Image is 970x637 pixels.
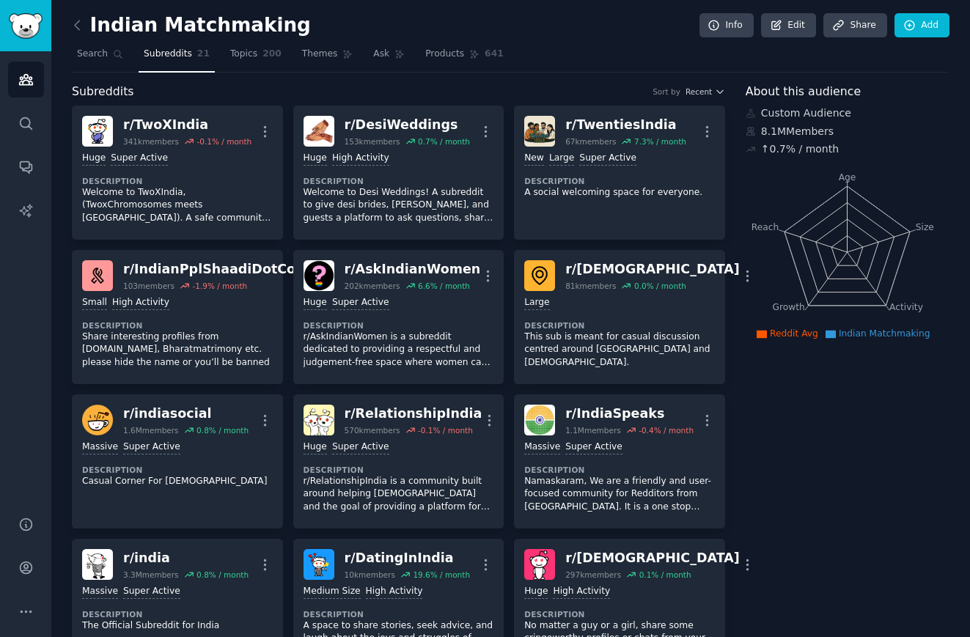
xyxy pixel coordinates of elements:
[196,570,249,580] div: 0.8 % / month
[553,585,610,599] div: High Activity
[345,405,482,423] div: r/ RelationshipIndia
[915,221,933,232] tspan: Size
[838,172,856,183] tspan: Age
[524,152,544,166] div: New
[304,296,327,310] div: Huge
[72,43,128,73] a: Search
[653,86,680,97] div: Sort by
[366,585,423,599] div: High Activity
[304,441,327,454] div: Huge
[549,152,574,166] div: Large
[192,281,247,291] div: -1.9 % / month
[565,441,622,454] div: Super Active
[82,260,113,291] img: IndianPplShaadiDotCom
[332,296,389,310] div: Super Active
[565,281,616,291] div: 81k members
[82,549,113,580] img: india
[524,549,555,580] img: Indiangirlsontinder
[304,465,494,475] dt: Description
[565,570,621,580] div: 297k members
[144,48,192,61] span: Subreddits
[196,136,251,147] div: -0.1 % / month
[772,302,804,312] tspan: Growth
[304,176,494,186] dt: Description
[123,570,179,580] div: 3.3M members
[686,86,712,97] span: Recent
[304,405,334,435] img: RelationshipIndia
[139,43,215,73] a: Subreddits21
[524,260,555,291] img: indian
[413,570,470,580] div: 19.6 % / month
[82,331,273,369] p: Share interesting profiles from [DOMAIN_NAME], Bharatmatrimony etc. please hide the name or you’l...
[332,152,389,166] div: High Activity
[293,394,504,529] a: RelationshipIndiar/RelationshipIndia570kmembers-0.1% / monthHugeSuper ActiveDescriptionr/Relation...
[304,116,334,147] img: DesiWeddings
[634,136,686,147] div: 7.3 % / month
[524,296,549,310] div: Large
[332,441,389,454] div: Super Active
[746,124,949,139] div: 8.1M Members
[746,83,861,101] span: About this audience
[524,320,715,331] dt: Description
[293,250,504,384] a: AskIndianWomenr/AskIndianWomen202kmembers6.6% / monthHugeSuper ActiveDescriptionr/AskIndianWomen ...
[565,425,621,435] div: 1.1M members
[524,176,715,186] dt: Description
[230,48,257,61] span: Topics
[823,13,886,38] a: Share
[420,43,508,73] a: Products641
[197,48,210,61] span: 21
[579,152,636,166] div: Super Active
[418,281,470,291] div: 6.6 % / month
[72,14,311,37] h2: Indian Matchmaking
[524,186,715,199] p: A social welcoming space for everyone.
[418,425,473,435] div: -0.1 % / month
[123,260,309,279] div: r/ IndianPplShaadiDotCom
[425,48,464,61] span: Products
[345,260,481,279] div: r/ AskIndianWomen
[524,475,715,514] p: Namaskaram, We are a friendly and user-focused community for Redditors from [GEOGRAPHIC_DATA]. It...
[565,116,686,134] div: r/ TwentiesIndia
[565,549,740,567] div: r/ [DEMOGRAPHIC_DATA]
[524,116,555,147] img: TwentiesIndia
[304,152,327,166] div: Huge
[565,260,740,279] div: r/ [DEMOGRAPHIC_DATA]
[225,43,287,73] a: Topics200
[634,281,686,291] div: 0.0 % / month
[9,13,43,39] img: GummySearch logo
[123,585,180,599] div: Super Active
[514,106,725,240] a: TwentiesIndiar/TwentiesIndia67kmembers7.3% / monthNewLargeSuper ActiveDescriptionA social welcomi...
[123,441,180,454] div: Super Active
[345,425,400,435] div: 570k members
[82,186,273,225] p: Welcome to TwoXIndia, (TwoxChromosomes meets [GEOGRAPHIC_DATA]). A safe community to discuss and ...
[746,106,949,121] div: Custom Audience
[72,394,283,529] a: indiasocialr/indiasocial1.6Mmembers0.8% / monthMassiveSuper ActiveDescriptionCasual Corner For [D...
[72,83,134,101] span: Subreddits
[302,48,338,61] span: Themes
[82,296,107,310] div: Small
[686,86,725,97] button: Recent
[82,176,273,186] dt: Description
[82,475,273,488] p: Casual Corner For [DEMOGRAPHIC_DATA]
[293,106,504,240] a: DesiWeddingsr/DesiWeddings153kmembers0.7% / monthHugeHigh ActivityDescriptionWelcome to Desi Wedd...
[304,549,334,580] img: DatingInIndia
[304,260,334,291] img: AskIndianWomen
[565,405,694,423] div: r/ IndiaSpeaks
[196,425,249,435] div: 0.8 % / month
[368,43,410,73] a: Ask
[639,570,691,580] div: 0.1 % / month
[72,250,283,384] a: IndianPplShaadiDotComr/IndianPplShaadiDotCom103members-1.9% / monthSmallHigh ActivityDescriptionS...
[524,441,560,454] div: Massive
[699,13,754,38] a: Info
[123,281,174,291] div: 103 members
[112,296,169,310] div: High Activity
[514,394,725,529] a: IndiaSpeaksr/IndiaSpeaks1.1Mmembers-0.4% / monthMassiveSuper ActiveDescriptionNamaskaram, We are ...
[82,465,273,475] dt: Description
[111,152,168,166] div: Super Active
[524,405,555,435] img: IndiaSpeaks
[524,609,715,619] dt: Description
[82,152,106,166] div: Huge
[82,619,273,633] p: The Official Subreddit for India
[889,302,923,312] tspan: Activity
[345,136,400,147] div: 153k members
[304,331,494,369] p: r/AskIndianWomen is a subreddit dedicated to providing a respectful and judgement-free space wher...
